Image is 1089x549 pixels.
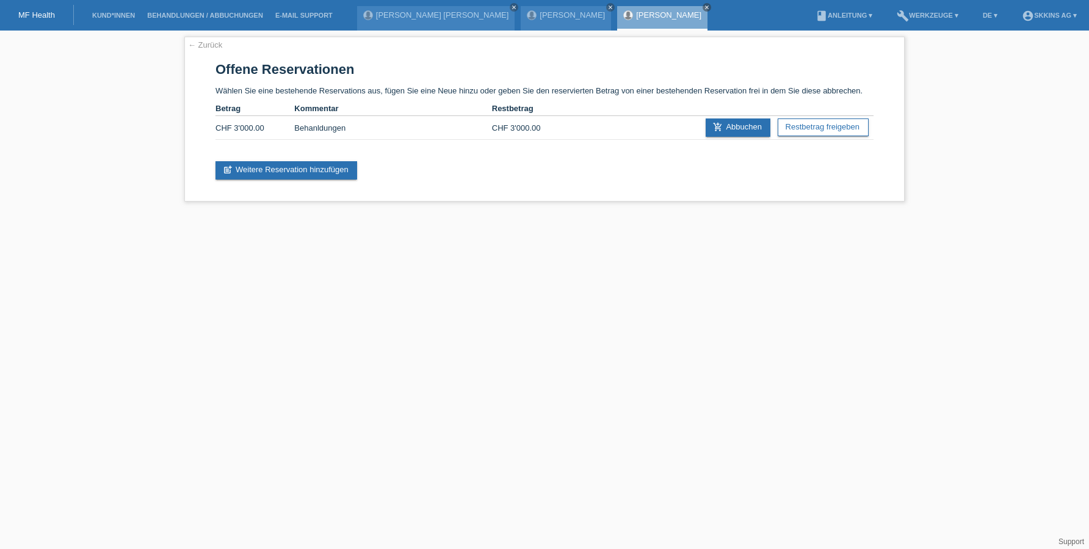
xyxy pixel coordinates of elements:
a: ← Zurück [188,40,222,49]
a: Kund*innen [86,12,141,19]
i: add_shopping_cart [713,122,723,132]
a: Restbetrag freigeben [778,118,869,136]
h1: Offene Reservationen [215,62,874,77]
td: CHF 3'000.00 [215,116,294,140]
a: E-Mail Support [269,12,339,19]
a: buildWerkzeuge ▾ [891,12,964,19]
i: close [511,4,517,10]
i: post_add [223,165,233,175]
i: book [816,10,828,22]
a: DE ▾ [977,12,1004,19]
th: Betrag [215,101,294,116]
i: close [607,4,613,10]
div: Wählen Sie eine bestehende Reservations aus, fügen Sie eine Neue hinzu oder geben Sie den reservi... [184,37,905,202]
a: close [703,3,711,12]
a: post_addWeitere Reservation hinzufügen [215,161,357,180]
a: bookAnleitung ▾ [809,12,878,19]
td: Behanldungen [294,116,491,140]
a: [PERSON_NAME] [636,10,701,20]
td: CHF 3'000.00 [492,116,571,140]
i: build [897,10,909,22]
a: Support [1058,537,1084,546]
a: close [510,3,518,12]
a: Behandlungen / Abbuchungen [141,12,269,19]
i: close [704,4,710,10]
a: [PERSON_NAME] [PERSON_NAME] [376,10,508,20]
a: MF Health [18,10,55,20]
th: Kommentar [294,101,491,116]
a: close [606,3,615,12]
a: account_circleSKKINS AG ▾ [1016,12,1083,19]
a: [PERSON_NAME] [540,10,605,20]
i: account_circle [1022,10,1034,22]
a: add_shopping_cartAbbuchen [706,118,770,137]
th: Restbetrag [492,101,571,116]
